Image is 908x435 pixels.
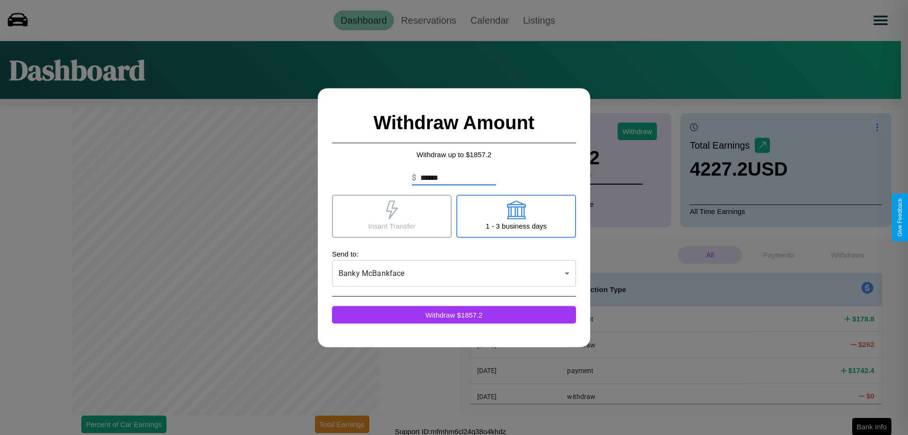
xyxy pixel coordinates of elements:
[897,198,903,237] div: Give Feedback
[332,148,576,160] p: Withdraw up to $ 1857.2
[332,260,576,286] div: Banky McBankface
[332,306,576,323] button: Withdraw $1857.2
[486,219,547,232] p: 1 - 3 business days
[368,219,415,232] p: Insant Transfer
[332,247,576,260] p: Send to:
[412,172,416,183] p: $
[332,102,576,143] h2: Withdraw Amount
